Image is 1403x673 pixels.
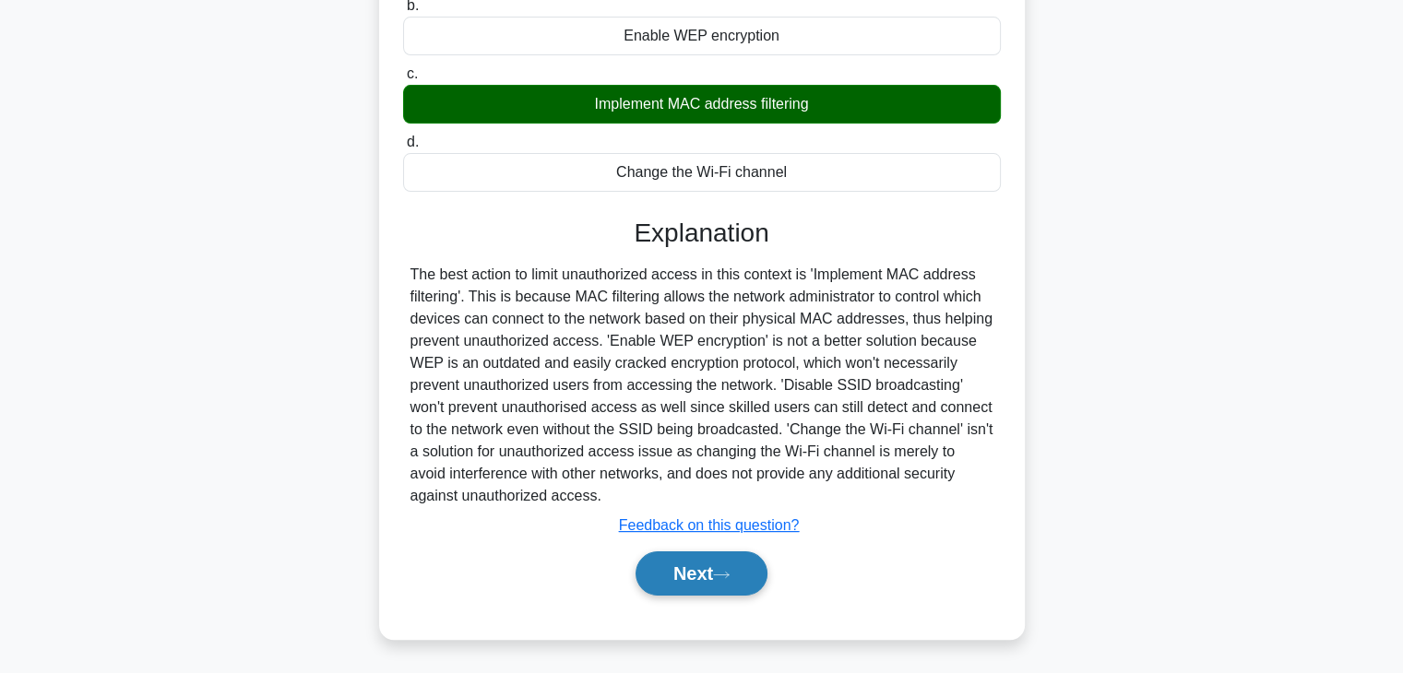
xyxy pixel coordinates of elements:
[636,551,767,596] button: Next
[403,85,1001,124] div: Implement MAC address filtering
[414,218,990,249] h3: Explanation
[410,264,993,507] div: The best action to limit unauthorized access in this context is 'Implement MAC address filtering'...
[403,17,1001,55] div: Enable WEP encryption
[407,65,418,81] span: c.
[403,153,1001,192] div: Change the Wi-Fi channel
[407,134,419,149] span: d.
[619,517,800,533] a: Feedback on this question?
